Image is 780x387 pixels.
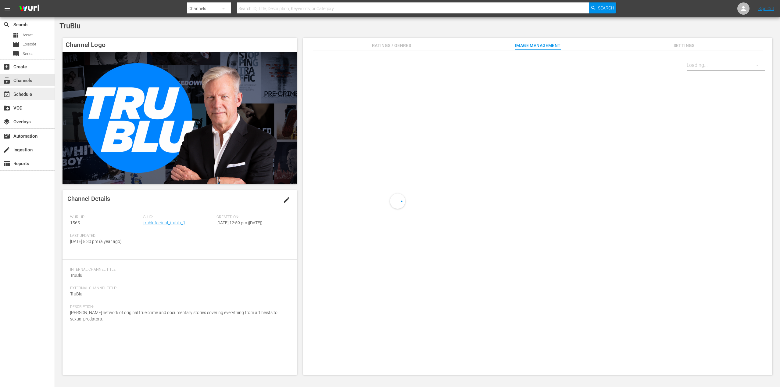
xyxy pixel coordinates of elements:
[369,42,414,49] span: Ratings / Genres
[12,41,20,48] span: Episode
[143,220,185,225] a: trublufactual_trublu_1
[279,193,294,207] button: edit
[661,42,707,49] span: Settings
[67,195,110,202] span: Channel Details
[3,146,10,154] span: Ingestion
[70,239,122,244] span: [DATE] 5:30 pm (a year ago)
[70,233,140,238] span: Last Updated:
[3,160,10,167] span: Reports
[3,132,10,140] span: Automation
[70,305,286,309] span: Description:
[23,32,33,38] span: Asset
[143,215,213,220] span: Slug:
[216,215,287,220] span: Created On:
[70,291,82,296] span: TruBlu
[63,38,297,52] h4: Channel Logo
[23,41,36,47] span: Episode
[589,2,616,13] button: Search
[70,215,140,220] span: Wurl ID:
[3,91,10,98] span: Schedule
[216,220,263,225] span: [DATE] 12:59 pm ([DATE])
[70,273,82,278] span: TruBlu
[59,22,81,30] span: TruBlu
[23,51,34,57] span: Series
[3,104,10,112] span: VOD
[63,52,297,184] img: TruBlu
[4,5,11,12] span: menu
[758,6,774,11] a: Sign Out
[598,2,614,13] span: Search
[70,286,286,291] span: External Channel Title:
[3,77,10,84] span: Channels
[12,31,20,39] span: Asset
[515,42,561,49] span: Image Management
[70,220,80,225] span: 1565
[15,2,44,16] img: ans4CAIJ8jUAAAAAAAAAAAAAAAAAAAAAAAAgQb4GAAAAAAAAAAAAAAAAAAAAAAAAJMjXAAAAAAAAAAAAAAAAAAAAAAAAgAT5G...
[283,196,290,204] span: edit
[3,118,10,125] span: Overlays
[3,63,10,71] span: Create
[3,21,10,28] span: Search
[12,50,20,57] span: Series
[70,267,286,272] span: Internal Channel Title:
[70,310,277,321] span: [PERSON_NAME] network of original true crime and documentary stories covering everything from art...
